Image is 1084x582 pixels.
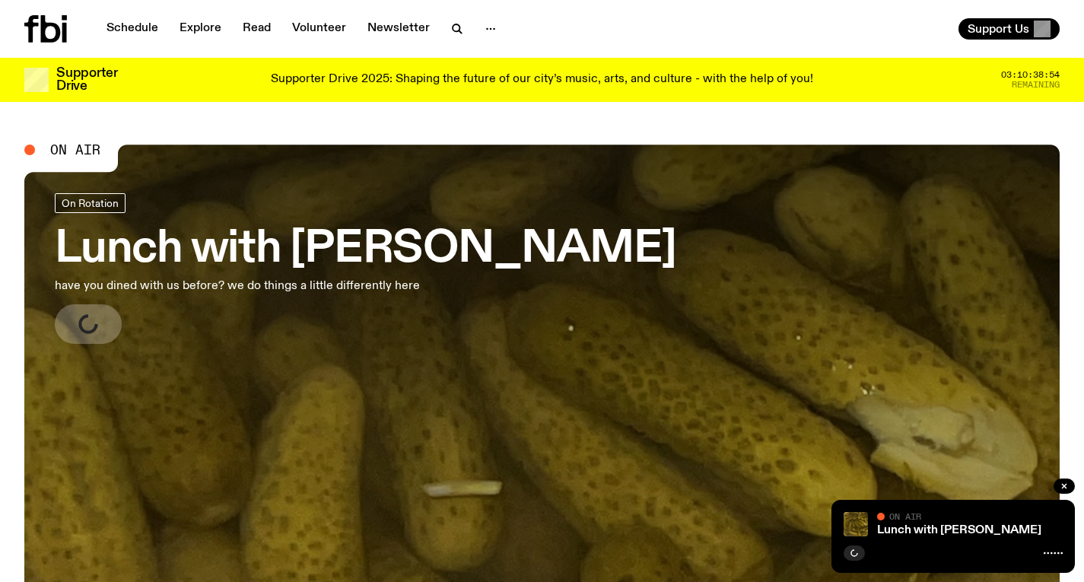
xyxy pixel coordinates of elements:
[271,73,813,87] p: Supporter Drive 2025: Shaping the future of our city’s music, arts, and culture - with the help o...
[283,18,355,40] a: Volunteer
[50,143,100,157] span: On Air
[55,193,676,344] a: Lunch with [PERSON_NAME]have you dined with us before? we do things a little differently here
[358,18,439,40] a: Newsletter
[55,228,676,271] h3: Lunch with [PERSON_NAME]
[55,193,126,213] a: On Rotation
[170,18,230,40] a: Explore
[889,511,921,521] span: On Air
[97,18,167,40] a: Schedule
[958,18,1060,40] button: Support Us
[62,197,119,208] span: On Rotation
[234,18,280,40] a: Read
[1001,71,1060,79] span: 03:10:38:54
[877,524,1041,536] a: Lunch with [PERSON_NAME]
[1012,81,1060,89] span: Remaining
[968,22,1029,36] span: Support Us
[55,277,444,295] p: have you dined with us before? we do things a little differently here
[56,67,117,93] h3: Supporter Drive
